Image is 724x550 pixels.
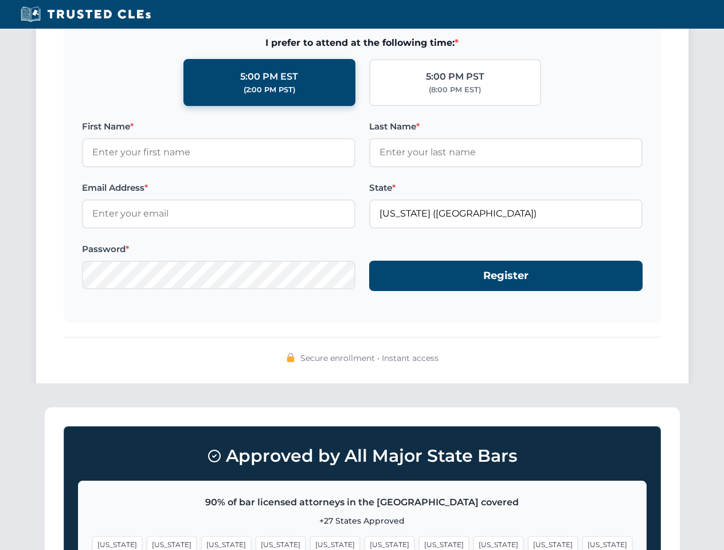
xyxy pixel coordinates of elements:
[244,84,295,96] div: (2:00 PM PST)
[426,69,484,84] div: 5:00 PM PST
[369,138,643,167] input: Enter your last name
[369,199,643,228] input: Florida (FL)
[92,514,632,527] p: +27 States Approved
[82,138,355,167] input: Enter your first name
[17,6,154,23] img: Trusted CLEs
[300,352,439,364] span: Secure enrollment • Instant access
[78,441,647,472] h3: Approved by All Major State Bars
[92,495,632,510] p: 90% of bar licensed attorneys in the [GEOGRAPHIC_DATA] covered
[82,120,355,133] label: First Name
[82,242,355,256] label: Password
[82,36,643,50] span: I prefer to attend at the following time:
[82,181,355,195] label: Email Address
[82,199,355,228] input: Enter your email
[286,353,295,362] img: 🔒
[369,120,643,133] label: Last Name
[369,181,643,195] label: State
[369,261,643,291] button: Register
[240,69,298,84] div: 5:00 PM EST
[429,84,481,96] div: (8:00 PM EST)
